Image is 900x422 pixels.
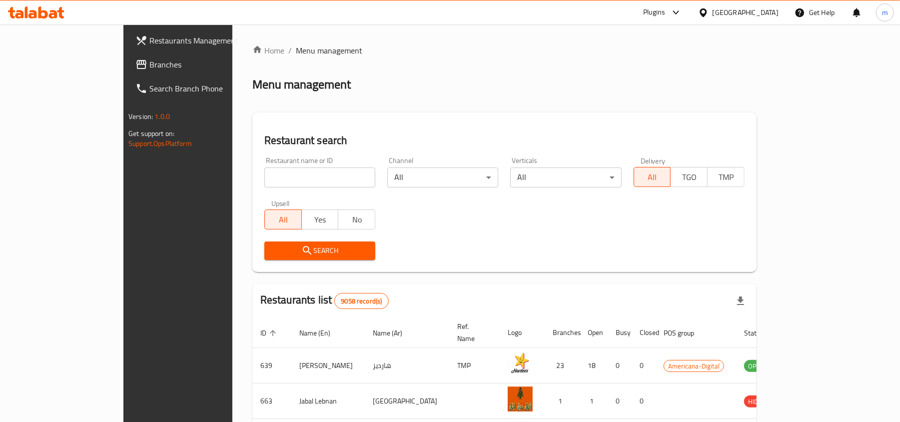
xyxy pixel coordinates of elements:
img: Hardee's [508,351,533,376]
span: Search Branch Phone [149,82,266,94]
span: Ref. Name [457,320,488,344]
td: 1 [545,383,580,419]
span: 1.0.0 [154,110,170,123]
span: Restaurants Management [149,34,266,46]
span: Americana-Digital [664,360,724,372]
td: [GEOGRAPHIC_DATA] [365,383,449,419]
span: Status [744,327,777,339]
td: 0 [608,383,632,419]
div: Plugins [643,6,665,18]
span: Yes [306,212,335,227]
th: Logo [500,317,545,348]
td: 0 [632,383,656,419]
a: Restaurants Management [127,28,274,52]
span: HIDDEN [744,396,774,407]
a: Branches [127,52,274,76]
span: Branches [149,58,266,70]
button: TMP [707,167,745,187]
button: Search [264,241,375,260]
span: m [882,7,888,18]
td: [PERSON_NAME] [291,348,365,383]
span: POS group [664,327,707,339]
td: 0 [608,348,632,383]
span: All [269,212,298,227]
label: Upsell [271,199,290,206]
span: Version: [128,110,153,123]
button: All [264,209,302,229]
td: 18 [580,348,608,383]
th: Open [580,317,608,348]
div: All [510,167,621,187]
button: Yes [301,209,339,229]
td: 23 [545,348,580,383]
span: OPEN [744,360,769,372]
span: ID [260,327,279,339]
td: 1 [580,383,608,419]
button: TGO [670,167,708,187]
a: Search Branch Phone [127,76,274,100]
span: Menu management [296,44,362,56]
h2: Menu management [252,76,351,92]
span: Name (En) [299,327,343,339]
label: Delivery [641,157,666,164]
button: No [338,209,375,229]
div: All [387,167,498,187]
span: TMP [712,170,741,184]
img: Jabal Lebnan [508,386,533,411]
th: Closed [632,317,656,348]
td: هارديز [365,348,449,383]
div: Export file [729,289,753,313]
button: All [634,167,671,187]
h2: Restaurant search [264,133,745,148]
th: Branches [545,317,580,348]
td: Jabal Lebnan [291,383,365,419]
th: Busy [608,317,632,348]
span: All [638,170,667,184]
div: Total records count [334,293,388,309]
span: 9058 record(s) [335,296,388,306]
span: No [342,212,371,227]
span: Get support on: [128,127,174,140]
span: Search [272,244,367,257]
h2: Restaurants list [260,292,389,309]
nav: breadcrumb [252,44,757,56]
span: Name (Ar) [373,327,415,339]
td: TMP [449,348,500,383]
div: HIDDEN [744,395,774,407]
td: 0 [632,348,656,383]
div: [GEOGRAPHIC_DATA] [713,7,779,18]
input: Search for restaurant name or ID.. [264,167,375,187]
span: TGO [675,170,704,184]
li: / [288,44,292,56]
a: Support.OpsPlatform [128,137,192,150]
